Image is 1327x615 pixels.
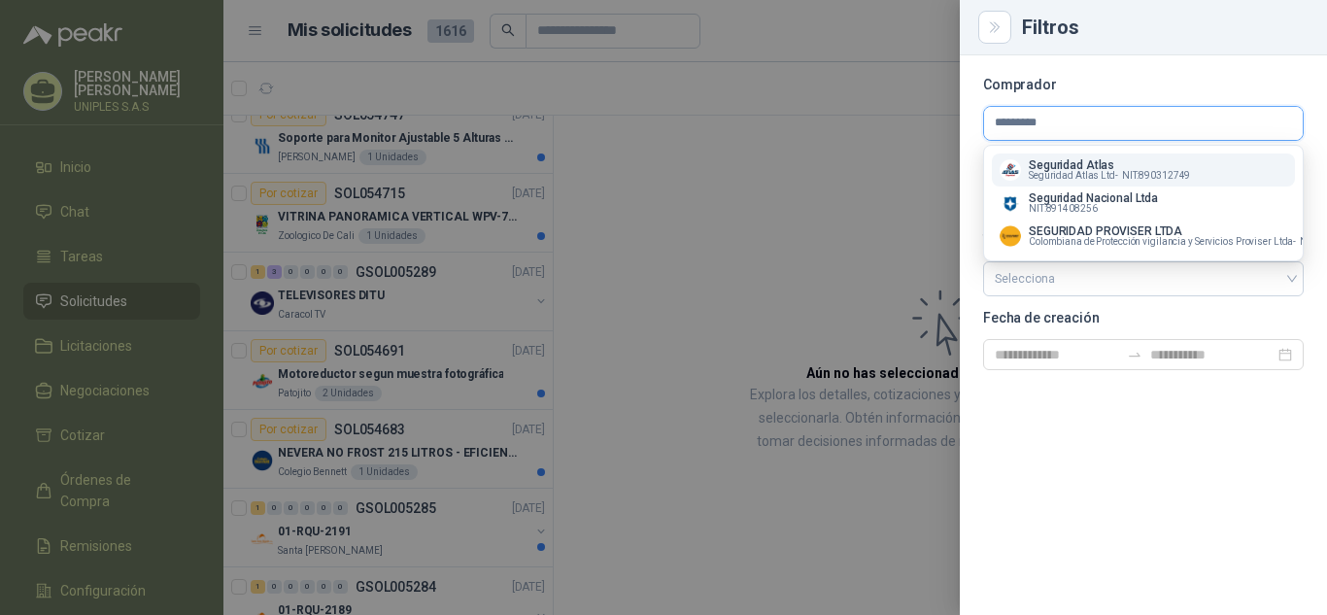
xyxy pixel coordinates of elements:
[1029,159,1190,171] p: Seguridad Atlas
[1029,192,1158,204] p: Seguridad Nacional Ltda
[992,187,1295,220] button: Company LogoSeguridad Nacional LtdaNIT:891408256
[1127,347,1142,362] span: swap-right
[1022,17,1304,37] div: Filtros
[1122,171,1191,181] span: NIT : 890312749
[1000,159,1021,181] img: Company Logo
[1127,347,1142,362] span: to
[992,220,1295,253] button: Company LogoSEGURIDAD PROVISER LTDAColombiana de Protección vigilancia y Servicios Proviser Ltda-...
[983,16,1006,39] button: Close
[983,79,1304,90] p: Comprador
[1000,192,1021,214] img: Company Logo
[1000,225,1021,247] img: Company Logo
[992,154,1295,187] button: Company LogoSeguridad AtlasSeguridad Atlas Ltd-NIT:890312749
[1029,171,1118,181] span: Seguridad Atlas Ltd -
[1029,204,1098,214] span: NIT : 891408256
[1029,237,1296,247] span: Colombiana de Protección vigilancia y Servicios Proviser Ltda -
[983,312,1304,324] p: Fecha de creación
